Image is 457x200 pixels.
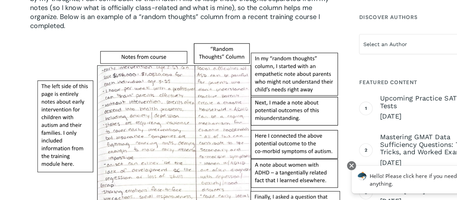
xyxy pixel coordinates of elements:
[338,93,430,106] span: Upcoming Practice SAT & ACT Tests
[319,41,430,55] span: Select an Author
[338,93,430,116] a: Upcoming Practice SAT & ACT Tests [DATE]
[338,127,430,157] a: Mastering GMAT Data Sufficiency Questions: Tips, Tricks, and Worked Examples [DATE]
[319,76,430,88] h4: Featured Content
[338,108,430,116] span: [DATE]
[319,18,430,30] h4: Discover Authors
[305,151,448,191] iframe: Chatbot
[319,39,430,57] span: Select an Author
[338,149,430,157] span: [DATE]
[338,127,430,147] span: Mastering GMAT Data Sufficiency Questions: Tips, Tricks, and Worked Examples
